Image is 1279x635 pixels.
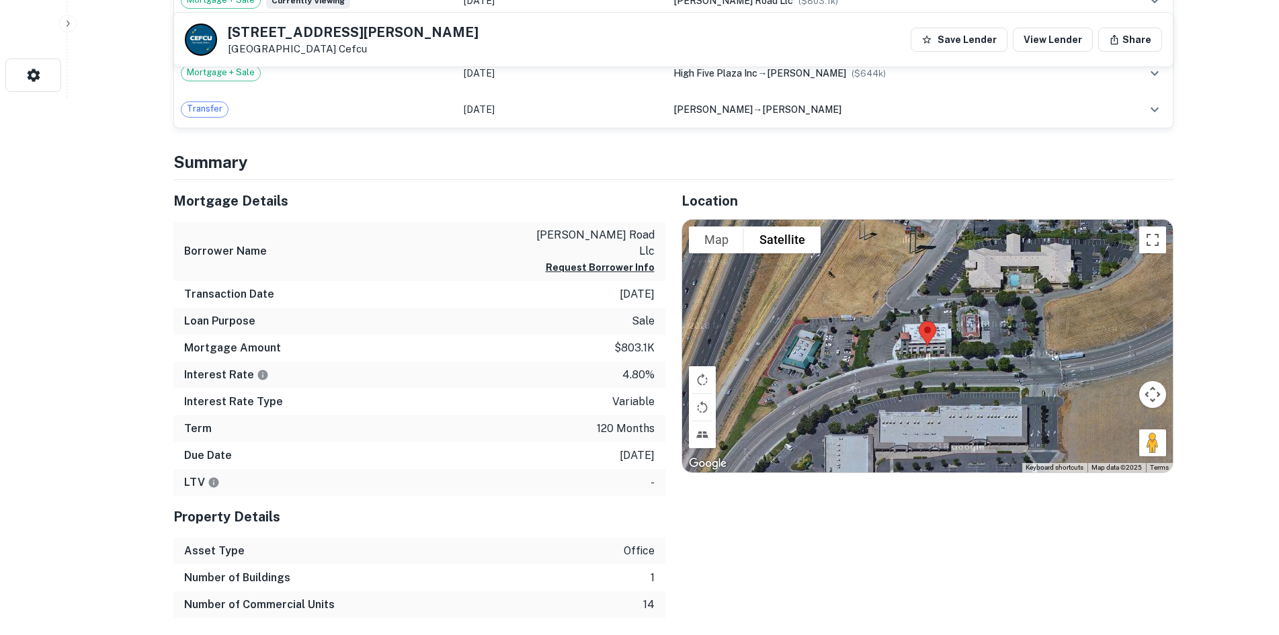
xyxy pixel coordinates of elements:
button: Share [1098,28,1162,52]
h5: Mortgage Details [173,191,665,211]
span: high five plaza inc [673,68,757,79]
h6: Number of Buildings [184,570,290,586]
span: Transfer [181,102,228,116]
h6: Interest Rate [184,367,269,383]
p: - [651,474,655,491]
a: Open this area in Google Maps (opens a new window) [686,455,730,472]
button: Request Borrower Info [546,259,655,276]
button: expand row [1143,62,1166,85]
span: [PERSON_NAME] [673,104,753,115]
h6: Asset Type [184,543,245,559]
p: [GEOGRAPHIC_DATA] [228,43,479,55]
h6: Due Date [184,448,232,464]
div: → [673,66,1110,81]
h5: [STREET_ADDRESS][PERSON_NAME] [228,26,479,39]
span: Map data ©2025 [1091,464,1142,471]
p: [DATE] [620,448,655,464]
p: $803.1k [614,340,655,356]
p: 4.80% [622,367,655,383]
h6: Transaction Date [184,286,274,302]
h4: Summary [173,150,1173,174]
button: Save Lender [911,28,1007,52]
button: Drag Pegman onto the map to open Street View [1139,429,1166,456]
a: View Lender [1013,28,1093,52]
h6: Borrower Name [184,243,267,259]
iframe: Chat Widget [1212,527,1279,592]
h6: Term [184,421,212,437]
span: [PERSON_NAME] [762,104,841,115]
p: 120 months [597,421,655,437]
svg: The interest rates displayed on the website are for informational purposes only and may be report... [257,369,269,381]
img: Google [686,455,730,472]
button: Toggle fullscreen view [1139,226,1166,253]
h6: Interest Rate Type [184,394,283,410]
button: Map camera controls [1139,381,1166,408]
p: 1 [651,570,655,586]
button: Tilt map [689,421,716,448]
svg: LTVs displayed on the website are for informational purposes only and may be reported incorrectly... [208,476,220,489]
button: expand row [1143,98,1166,121]
td: [DATE] [457,55,667,91]
button: Rotate map counterclockwise [689,394,716,421]
span: ($ 644k ) [852,69,886,79]
p: [DATE] [620,286,655,302]
h5: Location [682,191,1173,211]
p: sale [632,313,655,329]
p: [PERSON_NAME] road llc [534,227,655,259]
td: [DATE] [457,91,667,128]
div: → [673,102,1110,117]
h6: LTV [184,474,220,491]
p: 14 [643,597,655,613]
button: Rotate map clockwise [689,366,716,393]
p: variable [612,394,655,410]
span: [PERSON_NAME] [767,68,846,79]
span: Mortgage + Sale [181,66,260,79]
button: Show satellite imagery [744,226,821,253]
p: office [624,543,655,559]
button: Keyboard shortcuts [1026,463,1083,472]
button: Show street map [689,226,744,253]
h5: Property Details [173,507,665,527]
a: Cefcu [339,43,367,54]
h6: Loan Purpose [184,313,255,329]
h6: Number of Commercial Units [184,597,335,613]
h6: Mortgage Amount [184,340,281,356]
a: Terms (opens in new tab) [1150,464,1169,471]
